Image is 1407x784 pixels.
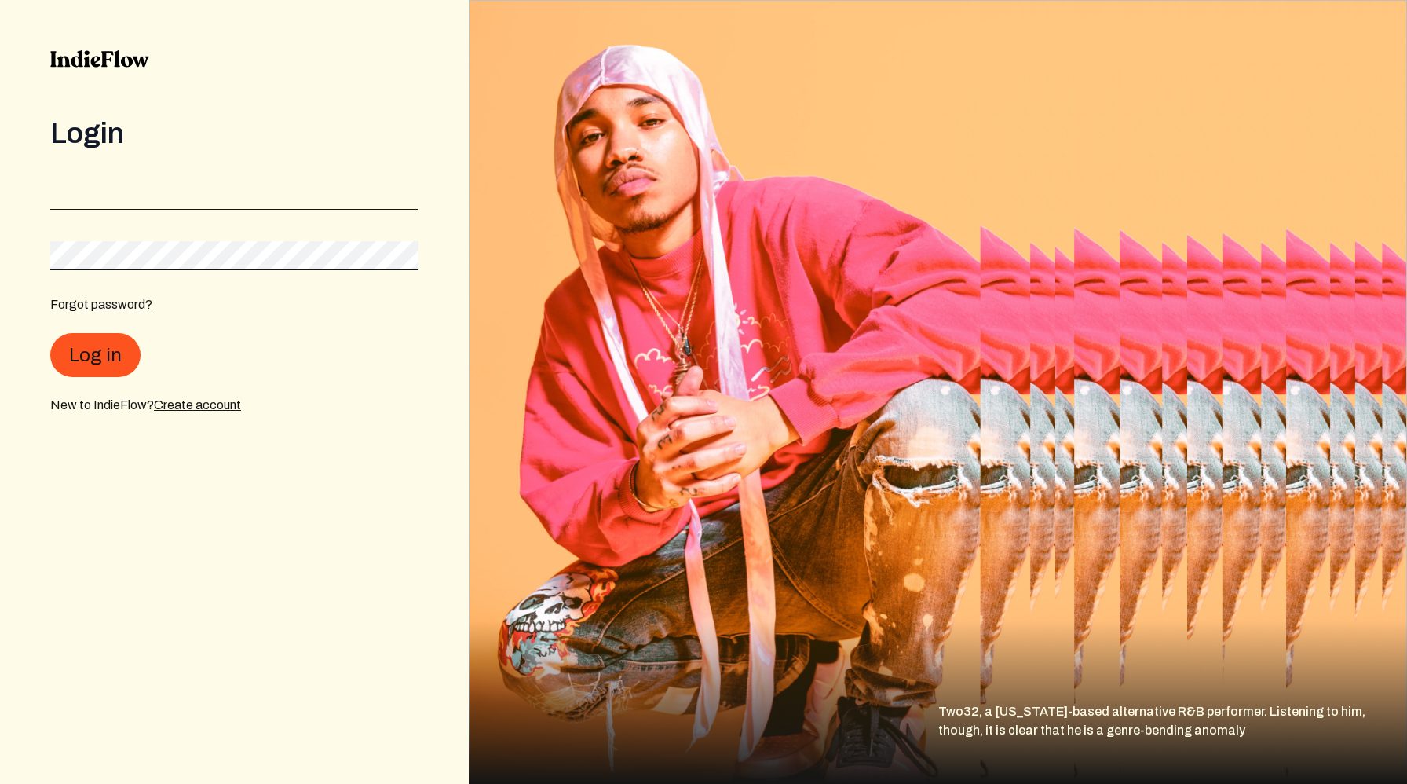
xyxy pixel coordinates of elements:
[50,50,149,68] img: indieflow-logo-black.svg
[938,702,1407,784] div: Two32, a [US_STATE]-based alternative R&B performer. Listening to him, though, it is clear that h...
[50,298,152,311] a: Forgot password?
[50,118,418,149] div: Login
[50,333,141,377] button: Log in
[50,396,418,415] div: New to IndieFlow?
[154,398,241,412] a: Create account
